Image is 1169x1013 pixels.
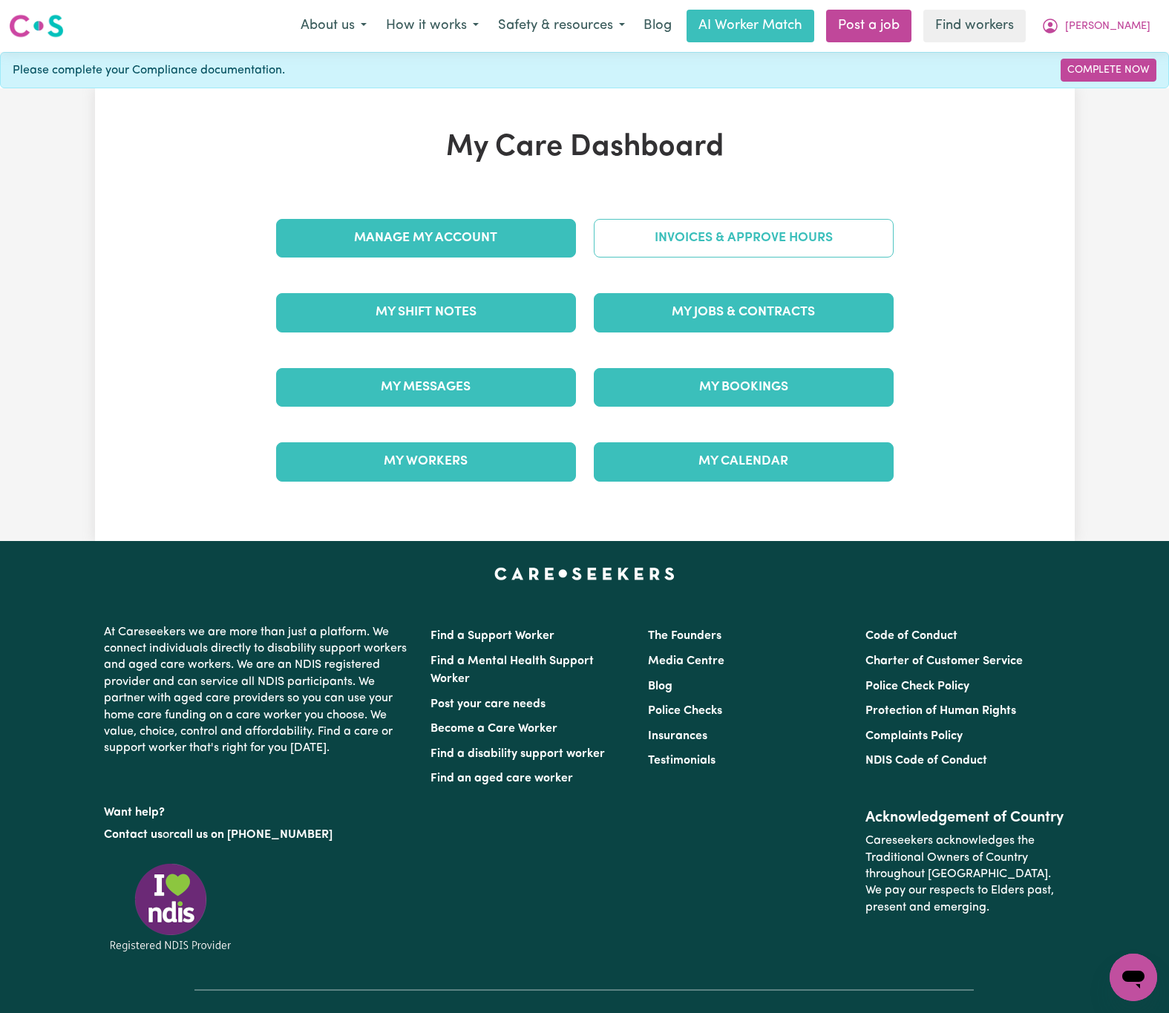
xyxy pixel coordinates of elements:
h1: My Care Dashboard [267,130,903,165]
button: About us [291,10,376,42]
a: Protection of Human Rights [865,705,1016,717]
a: Police Checks [648,705,722,717]
a: My Jobs & Contracts [594,293,894,332]
iframe: Button to launch messaging window [1110,954,1157,1001]
h2: Acknowledgement of Country [865,809,1065,827]
a: Find a disability support worker [430,748,605,760]
a: NDIS Code of Conduct [865,755,987,767]
img: Registered NDIS provider [104,861,238,954]
a: My Messages [276,368,576,407]
a: Find a Mental Health Support Worker [430,655,594,685]
a: Invoices & Approve Hours [594,219,894,258]
a: Blog [648,681,672,692]
a: Code of Conduct [865,630,957,642]
a: Insurances [648,730,707,742]
a: Post a job [826,10,911,42]
a: My Bookings [594,368,894,407]
a: Manage My Account [276,219,576,258]
a: call us on [PHONE_NUMBER] [174,829,333,841]
a: Police Check Policy [865,681,969,692]
a: Find an aged care worker [430,773,573,784]
a: Media Centre [648,655,724,667]
a: My Workers [276,442,576,481]
a: Blog [635,10,681,42]
p: At Careseekers we are more than just a platform. We connect individuals directly to disability su... [104,618,413,763]
p: Careseekers acknowledges the Traditional Owners of Country throughout [GEOGRAPHIC_DATA]. We pay o... [865,827,1065,922]
span: [PERSON_NAME] [1065,19,1150,35]
a: Testimonials [648,755,716,767]
a: Complaints Policy [865,730,963,742]
a: Complete Now [1061,59,1156,82]
a: My Calendar [594,442,894,481]
a: Find workers [923,10,1026,42]
button: Safety & resources [488,10,635,42]
a: Become a Care Worker [430,723,557,735]
a: Post your care needs [430,698,546,710]
a: Find a Support Worker [430,630,554,642]
p: or [104,821,413,849]
span: Please complete your Compliance documentation. [13,62,285,79]
a: My Shift Notes [276,293,576,332]
a: Careseekers logo [9,9,64,43]
img: Careseekers logo [9,13,64,39]
a: AI Worker Match [687,10,814,42]
a: Contact us [104,829,163,841]
a: Careseekers home page [494,568,675,580]
p: Want help? [104,799,413,821]
button: How it works [376,10,488,42]
a: Charter of Customer Service [865,655,1023,667]
button: My Account [1032,10,1160,42]
a: The Founders [648,630,721,642]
